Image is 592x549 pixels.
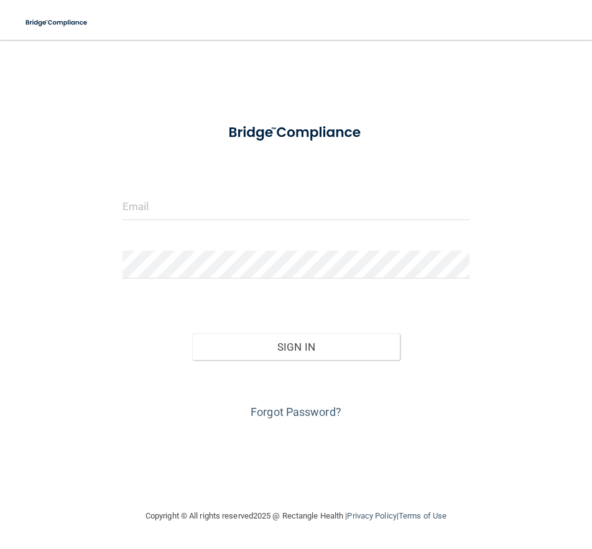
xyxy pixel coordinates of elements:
[192,333,400,361] button: Sign In
[399,511,446,520] a: Terms of Use
[19,10,95,35] img: bridge_compliance_login_screen.278c3ca4.svg
[347,511,396,520] a: Privacy Policy
[251,405,341,418] a: Forgot Password?
[214,114,378,151] img: bridge_compliance_login_screen.278c3ca4.svg
[123,192,469,220] input: Email
[69,496,523,536] div: Copyright © All rights reserved 2025 @ Rectangle Health | |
